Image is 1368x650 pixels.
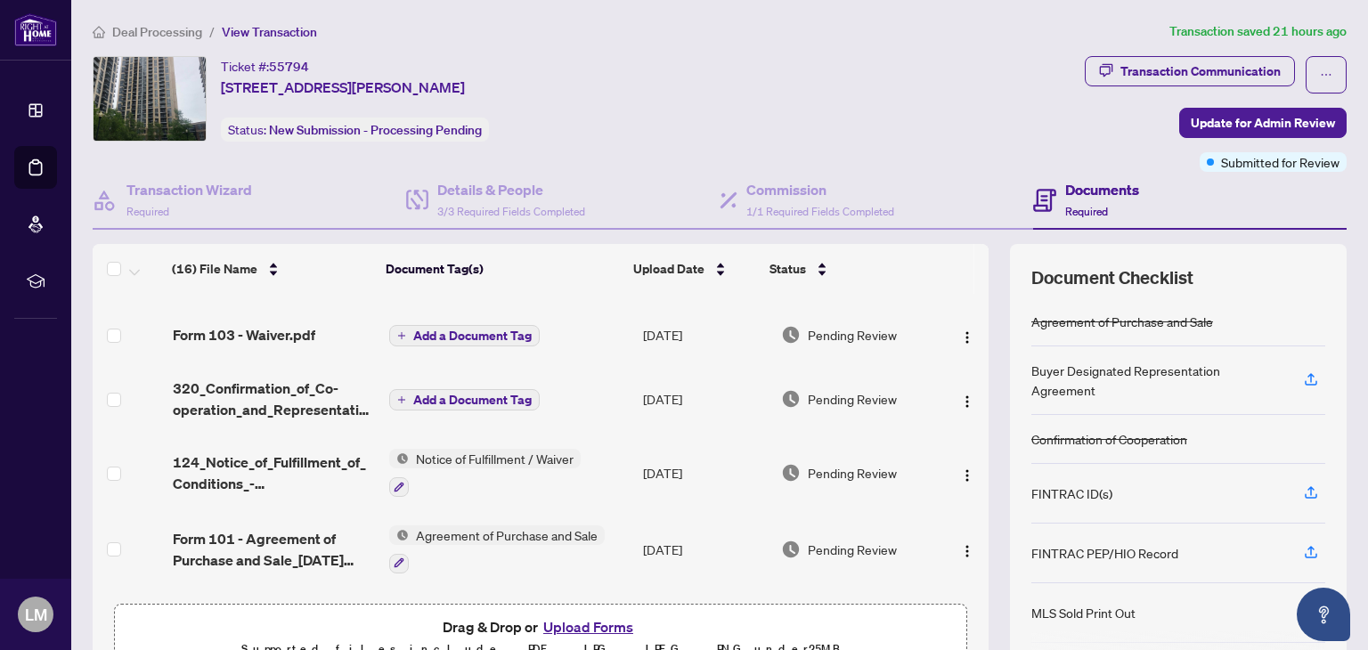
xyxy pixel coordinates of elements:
[165,244,379,294] th: (16) File Name
[633,259,704,279] span: Upload Date
[1297,588,1350,641] button: Open asap
[808,463,897,483] span: Pending Review
[126,179,252,200] h4: Transaction Wizard
[781,389,801,409] img: Document Status
[1120,57,1281,85] div: Transaction Communication
[1065,179,1139,200] h4: Documents
[1169,21,1347,42] article: Transaction saved 21 hours ago
[1031,603,1136,622] div: MLS Sold Print Out
[389,389,540,410] button: Add a Document Tag
[397,395,406,404] span: plus
[173,528,375,571] span: Form 101 - Agreement of Purchase and Sale_[DATE] 15_48_07_signed 711 pm.pdf
[781,325,801,345] img: Document Status
[25,602,47,627] span: LM
[209,21,215,42] li: /
[389,325,540,346] button: Add a Document Tag
[953,321,981,349] button: Logo
[953,535,981,564] button: Logo
[269,59,309,75] span: 55794
[960,544,974,558] img: Logo
[389,388,540,411] button: Add a Document Tag
[960,394,974,409] img: Logo
[1065,205,1108,218] span: Required
[93,26,105,38] span: home
[14,13,57,46] img: logo
[389,525,409,545] img: Status Icon
[221,77,465,98] span: [STREET_ADDRESS][PERSON_NAME]
[221,118,489,142] div: Status:
[538,615,639,638] button: Upload Forms
[1085,56,1295,86] button: Transaction Communication
[781,540,801,559] img: Document Status
[746,205,894,218] span: 1/1 Required Fields Completed
[781,463,801,483] img: Document Status
[636,306,774,363] td: [DATE]
[1191,109,1335,137] span: Update for Admin Review
[1221,152,1339,172] span: Submitted for Review
[808,325,897,345] span: Pending Review
[1179,108,1347,138] button: Update for Admin Review
[409,449,581,468] span: Notice of Fulfillment / Waiver
[808,540,897,559] span: Pending Review
[1031,312,1213,331] div: Agreement of Purchase and Sale
[94,57,206,141] img: IMG-W12353709_1.jpg
[173,451,375,494] span: 124_Notice_of_Fulfillment_of_Conditions_-_Agreement_of_Purchase_and_Sale_-_A_-_PropTx-[PERSON_NAM...
[808,389,897,409] span: Pending Review
[1031,265,1193,290] span: Document Checklist
[636,511,774,588] td: [DATE]
[636,363,774,435] td: [DATE]
[636,435,774,511] td: [DATE]
[443,615,639,638] span: Drag & Drop or
[1031,429,1187,449] div: Confirmation of Cooperation
[953,459,981,487] button: Logo
[269,122,482,138] span: New Submission - Processing Pending
[960,468,974,483] img: Logo
[397,331,406,340] span: plus
[762,244,928,294] th: Status
[112,24,202,40] span: Deal Processing
[1031,483,1112,503] div: FINTRAC ID(s)
[389,449,409,468] img: Status Icon
[953,385,981,413] button: Logo
[1320,69,1332,81] span: ellipsis
[746,179,894,200] h4: Commission
[126,205,169,218] span: Required
[389,525,605,573] button: Status IconAgreement of Purchase and Sale
[413,394,532,406] span: Add a Document Tag
[389,324,540,347] button: Add a Document Tag
[221,56,309,77] div: Ticket #:
[379,244,626,294] th: Document Tag(s)
[172,259,257,279] span: (16) File Name
[960,330,974,345] img: Logo
[437,179,585,200] h4: Details & People
[1031,543,1178,563] div: FINTRAC PEP/HIO Record
[437,205,585,218] span: 3/3 Required Fields Completed
[389,449,581,497] button: Status IconNotice of Fulfillment / Waiver
[413,329,532,342] span: Add a Document Tag
[173,378,375,420] span: 320_Confirmation_of_Co-operation_and_Representation_-_Buyer_Seller_-_PropTx-[PERSON_NAME]-signedp...
[409,525,605,545] span: Agreement of Purchase and Sale
[173,324,315,345] span: Form 103 - Waiver.pdf
[222,24,317,40] span: View Transaction
[769,259,806,279] span: Status
[1031,361,1282,400] div: Buyer Designated Representation Agreement
[626,244,762,294] th: Upload Date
